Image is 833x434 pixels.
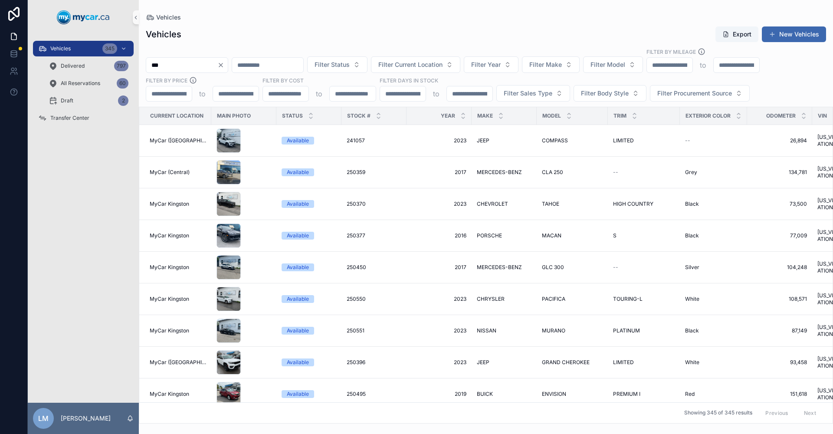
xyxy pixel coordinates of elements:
[217,62,228,69] button: Clear
[542,391,603,398] a: ENVISION
[150,264,189,271] span: MyCar Kingston
[282,295,336,303] a: Available
[613,391,640,398] span: PREMIUM I
[752,296,807,302] a: 108,571
[347,264,366,271] span: 250450
[477,137,489,144] span: JEEP
[282,200,336,208] a: Available
[347,169,365,176] span: 250359
[347,264,401,271] a: 250450
[118,95,128,106] div: 2
[542,296,565,302] span: PACIFICA
[477,169,531,176] a: MERCEDES-BENZ
[50,115,89,122] span: Transfer Center
[412,359,466,366] span: 2023
[542,296,603,302] a: PACIFICA
[114,61,128,71] div: 797
[217,112,251,119] span: Main Photo
[471,60,501,69] span: Filter Year
[613,201,675,207] a: HIGH COUNTRY
[287,137,309,145] div: Available
[347,232,365,239] span: 250377
[150,264,206,271] a: MyCar Kingston
[496,85,570,102] button: Select Button
[752,232,807,239] a: 77,009
[657,89,732,98] span: Filter Procurement Source
[347,112,371,119] span: Stock #
[378,60,443,69] span: Filter Current Location
[613,327,675,334] a: PLATINUM
[685,201,699,207] span: Black
[412,296,466,302] a: 2023
[477,296,505,302] span: CHRYSLER
[685,327,699,334] span: Black
[150,137,206,144] span: MyCar ([GEOGRAPHIC_DATA])
[38,413,49,424] span: LM
[150,327,206,334] a: MyCar Kingston
[347,391,401,398] a: 250495
[752,359,807,366] a: 93,458
[522,56,580,73] button: Select Button
[33,41,134,56] a: Vehicles345
[685,112,731,119] span: Exterior Color
[542,232,561,239] span: MACAN
[150,232,189,239] span: MyCar Kingston
[412,137,466,144] a: 2023
[752,327,807,334] a: 87,149
[542,137,603,144] a: COMPASS
[28,35,139,137] div: scrollable content
[477,296,531,302] a: CHRYSLER
[613,137,675,144] a: LIMITED
[613,359,675,366] a: LIMITED
[542,359,590,366] span: GRAND CHEROKEE
[412,264,466,271] a: 2017
[613,137,634,144] span: LIMITED
[542,232,603,239] a: MACAN
[287,358,309,366] div: Available
[477,327,531,334] a: NISSAN
[542,112,561,119] span: Model
[477,201,508,207] span: CHEVROLET
[282,112,303,119] span: Status
[581,89,629,98] span: Filter Body Style
[685,391,742,398] a: Red
[43,58,134,74] a: Delivered797
[685,359,742,366] a: White
[477,137,531,144] a: JEEP
[752,391,807,398] a: 151,618
[412,232,466,239] span: 2016
[542,264,603,271] a: GLC 300
[477,359,489,366] span: JEEP
[477,264,522,271] span: MERCEDES-BENZ
[61,414,111,423] p: [PERSON_NAME]
[380,76,438,84] label: Filter Days In Stock
[613,169,618,176] span: --
[57,10,110,24] img: App logo
[412,201,466,207] span: 2023
[477,327,496,334] span: NISSAN
[613,232,675,239] a: S
[646,48,696,56] label: Filter By Mileage
[464,56,518,73] button: Select Button
[347,137,365,144] span: 241057
[33,110,134,126] a: Transfer Center
[613,391,675,398] a: PREMIUM I
[282,327,336,335] a: Available
[752,169,807,176] span: 134,781
[685,264,742,271] a: Silver
[347,296,366,302] span: 250550
[613,264,618,271] span: --
[477,391,493,398] span: BUICK
[150,201,206,207] a: MyCar Kingston
[700,60,706,70] p: to
[477,264,531,271] a: MERCEDES-BENZ
[282,232,336,240] a: Available
[613,112,626,119] span: Trim
[752,264,807,271] span: 104,248
[542,327,565,334] span: MURANO
[574,85,646,102] button: Select Button
[684,410,752,417] span: Showing 345 of 345 results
